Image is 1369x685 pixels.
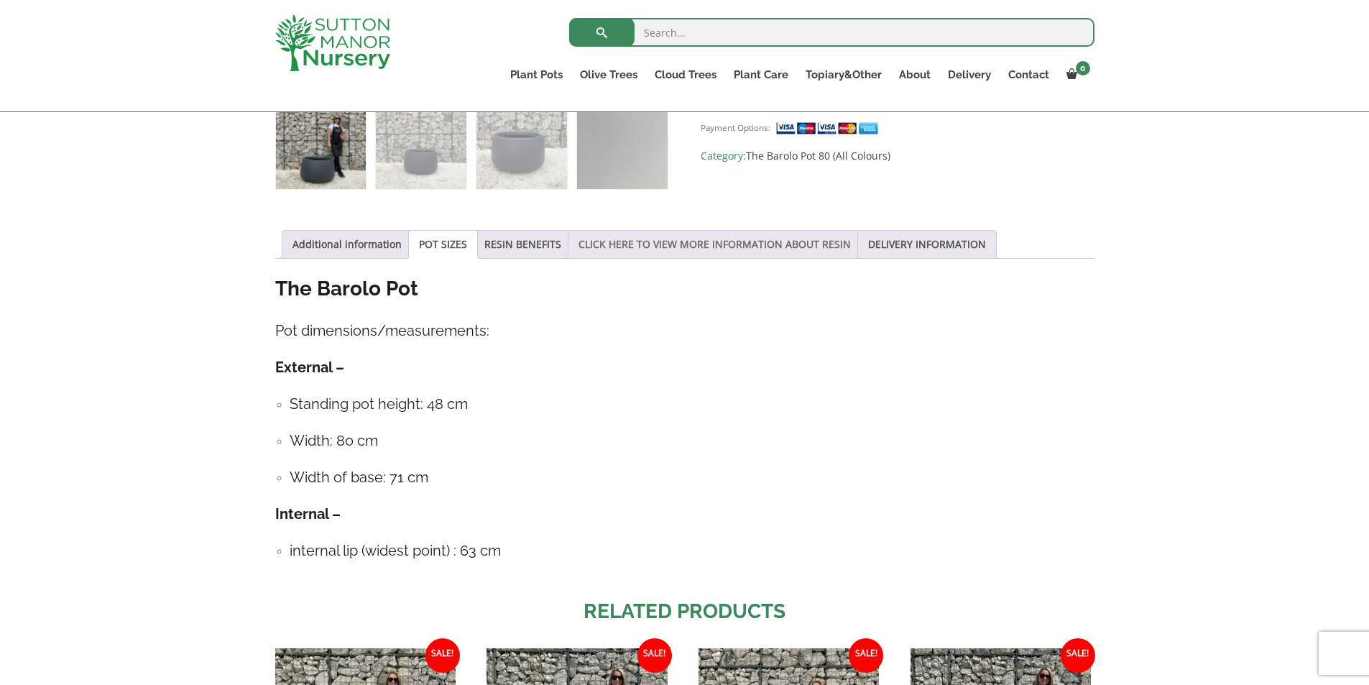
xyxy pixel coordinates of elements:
span: Sale! [849,638,883,673]
a: Additional information [292,231,402,258]
span: Sale! [1061,638,1095,673]
h4: Width: 80 cm [290,430,1094,452]
small: Payment Options: [701,122,770,133]
a: Delivery [939,65,1000,85]
a: RESIN BENEFITS [484,231,561,258]
strong: External – [275,359,344,376]
span: Category: [701,147,1094,165]
a: Plant Care [725,65,797,85]
img: The Barolo Pot 80 Colour Charcoal (Resin) - Image 3 [476,99,566,189]
strong: The Barolo Pot [275,277,418,300]
img: payment supported [775,121,883,136]
span: Sale! [425,638,460,673]
a: DELIVERY INFORMATION [868,231,986,258]
img: The Barolo Pot 80 Colour Charcoal (Resin) [276,99,366,189]
img: The Barolo Pot 80 Colour Charcoal (Resin) - Image 2 [376,99,466,189]
h4: Width of base: 71 cm [290,466,1094,489]
span: 0 [1076,61,1090,75]
a: Cloud Trees [646,65,725,85]
a: CLICK HERE TO VIEW MORE INFORMATION ABOUT RESIN [579,231,851,258]
a: Olive Trees [571,65,646,85]
a: The Barolo Pot 80 (All Colours) [746,149,890,162]
h4: Standing pot height: 48 cm [290,393,1094,415]
img: logo [275,14,390,71]
a: Topiary&Other [797,65,890,85]
a: About [890,65,939,85]
span: Sale! [637,638,672,673]
h4: Pot dimensions/measurements: [275,320,1094,342]
a: Plant Pots [502,65,571,85]
strong: Internal – [275,505,341,523]
img: The Barolo Pot 80 Colour Charcoal (Resin) - Image 4 [577,99,667,189]
a: 0 [1058,65,1094,85]
h4: internal lip (widest point) : 63 cm [290,540,1094,562]
input: Search... [569,18,1094,47]
h2: Related products [275,597,1094,627]
a: POT SIZES [419,231,467,258]
a: Contact [1000,65,1058,85]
